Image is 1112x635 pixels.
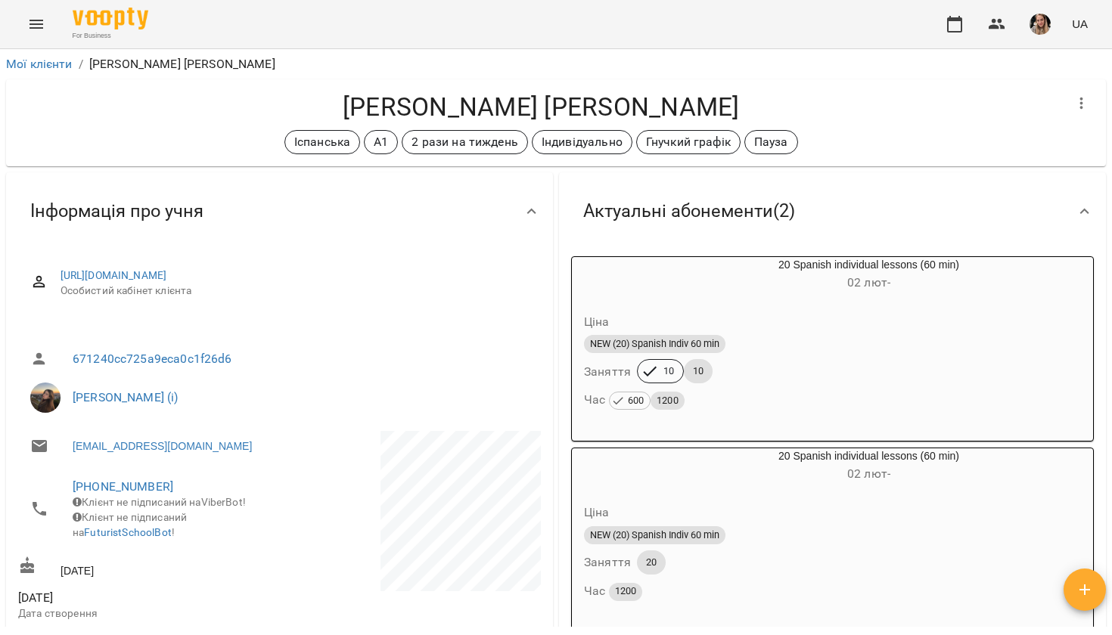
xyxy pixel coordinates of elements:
span: [DATE] [18,589,277,607]
a: [PERSON_NAME] (і) [73,390,179,404]
p: A1 [374,133,388,151]
span: 20 [637,556,666,569]
span: 10 [654,364,683,378]
span: Інформація про учня [30,200,203,223]
p: Дата створення [18,606,277,621]
h6: Ціна [584,311,610,333]
button: UA [1066,10,1094,38]
a: [PHONE_NUMBER] [73,479,173,494]
span: Клієнт не підписаний на ViberBot! [73,496,246,508]
a: [EMAIL_ADDRESS][DOMAIN_NAME] [73,438,252,454]
span: 1200 [651,392,685,409]
h6: Час [584,581,642,602]
span: 02 лют - [847,275,890,290]
div: 20 Spanish individual lessons (60 min) [572,448,645,485]
span: 600 [622,392,650,409]
img: ff1aba66b001ca05e46c699d6feb4350.jpg [1030,14,1051,35]
a: Мої клієнти [6,57,73,71]
span: 10 [684,364,713,378]
div: Іспанська [284,130,360,154]
a: FuturistSchoolBot [84,526,172,538]
h4: [PERSON_NAME] [PERSON_NAME] [18,91,1064,122]
img: Зубковська Анастасія (і) [30,383,61,413]
div: Інформація про учня [6,172,553,250]
span: 02 лют - [847,466,890,481]
nav: breadcrumb [6,55,1106,73]
p: [PERSON_NAME] [PERSON_NAME] [89,55,275,73]
div: 20 Spanish individual lessons (60 min) [572,257,645,293]
div: 20 Spanish individual lessons (60 min) [645,257,1093,293]
span: Клієнт не підписаний на ! [73,511,187,538]
button: Menu [18,6,54,42]
p: Іспанська [294,133,350,151]
div: Індивідуально [532,130,632,154]
a: 671240cc725a9eca0c1f26d6 [73,352,232,366]
div: Гнучкий графік [636,130,741,154]
span: Особистий кабінет клієнта [61,283,529,299]
div: Актуальні абонементи(2) [559,172,1106,250]
p: Пауза [754,133,788,151]
div: 2 рази на тиждень [402,130,528,154]
li: / [79,55,83,73]
h6: Час [584,389,685,410]
div: [DATE] [15,553,280,581]
h6: Заняття [584,552,631,573]
p: 2 рази на тиждень [412,133,518,151]
button: 20 Spanish individual lessons (60 min)02 лют- ЦінаNEW (20) Spanish Indiv 60 minЗаняття1010Час 600... [572,257,1093,429]
h6: Заняття [584,361,631,383]
span: Актуальні абонементи ( 2 ) [583,200,795,223]
div: A1 [364,130,398,154]
button: 20 Spanish individual lessons (60 min)02 лют- ЦінаNEW (20) Spanish Indiv 60 minЗаняття20Час 1200 [572,448,1093,620]
p: Індивідуально [542,133,623,151]
span: For Business [73,31,148,41]
p: Гнучкий графік [646,133,731,151]
a: [URL][DOMAIN_NAME] [61,269,167,281]
img: Voopty Logo [73,8,148,29]
div: 20 Spanish individual lessons (60 min) [645,448,1093,485]
span: NEW (20) Spanish Indiv 60 min [584,337,725,351]
span: NEW (20) Spanish Indiv 60 min [584,528,725,542]
span: 1200 [609,583,643,599]
h6: Ціна [584,502,610,523]
span: UA [1072,16,1088,32]
div: Пауза [744,130,798,154]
